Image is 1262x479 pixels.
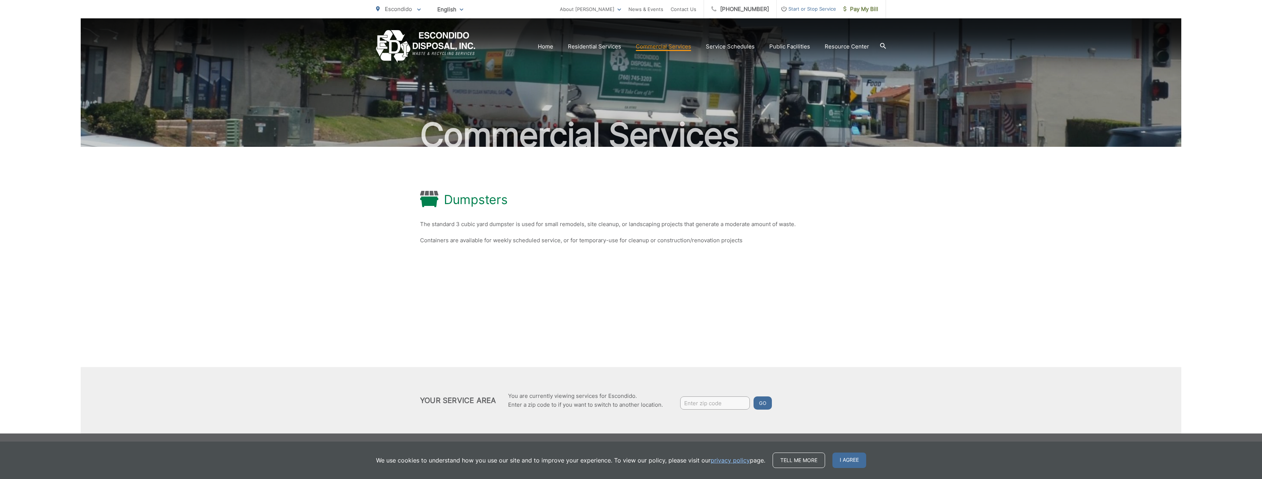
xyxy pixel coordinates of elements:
[568,42,621,51] a: Residential Services
[420,236,842,245] p: Containers are available for weekly scheduled service, or for temporary-use for cleanup or constr...
[376,30,475,63] a: EDCD logo. Return to the homepage.
[825,42,869,51] a: Resource Center
[754,396,772,410] button: Go
[843,5,878,14] span: Pay My Bill
[680,396,750,410] input: Enter zip code
[538,42,553,51] a: Home
[420,220,842,229] p: The standard 3 cubic yard dumpster is used for small remodels, site cleanup, or landscaping proje...
[711,456,750,465] a: privacy policy
[376,117,886,153] h2: Commercial Services
[832,453,866,468] span: I agree
[444,192,507,207] h1: Dumpsters
[376,456,765,465] p: We use cookies to understand how you use our site and to improve your experience. To view our pol...
[706,42,755,51] a: Service Schedules
[636,42,691,51] a: Commercial Services
[628,5,663,14] a: News & Events
[508,392,663,409] p: You are currently viewing services for Escondido. Enter a zip code to if you want to switch to an...
[769,42,810,51] a: Public Facilities
[671,5,696,14] a: Contact Us
[560,5,621,14] a: About [PERSON_NAME]
[385,6,412,12] span: Escondido
[773,453,825,468] a: Tell me more
[432,3,469,16] span: English
[420,396,496,405] h2: Your Service Area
